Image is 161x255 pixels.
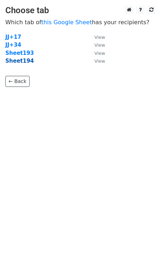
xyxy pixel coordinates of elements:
a: ← Back [5,76,30,87]
small: View [94,51,105,56]
a: View [87,50,105,56]
h3: Choose tab [5,5,156,16]
a: View [87,42,105,48]
a: JJ+17 [5,34,21,40]
a: this Google Sheet [41,19,92,26]
a: View [87,34,105,40]
a: View [87,58,105,64]
a: Sheet194 [5,58,34,64]
a: JJ+34 [5,42,21,48]
small: View [94,42,105,48]
small: View [94,35,105,40]
small: View [94,58,105,64]
p: Which tab of has your recipients? [5,19,156,26]
a: Sheet193 [5,50,34,56]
